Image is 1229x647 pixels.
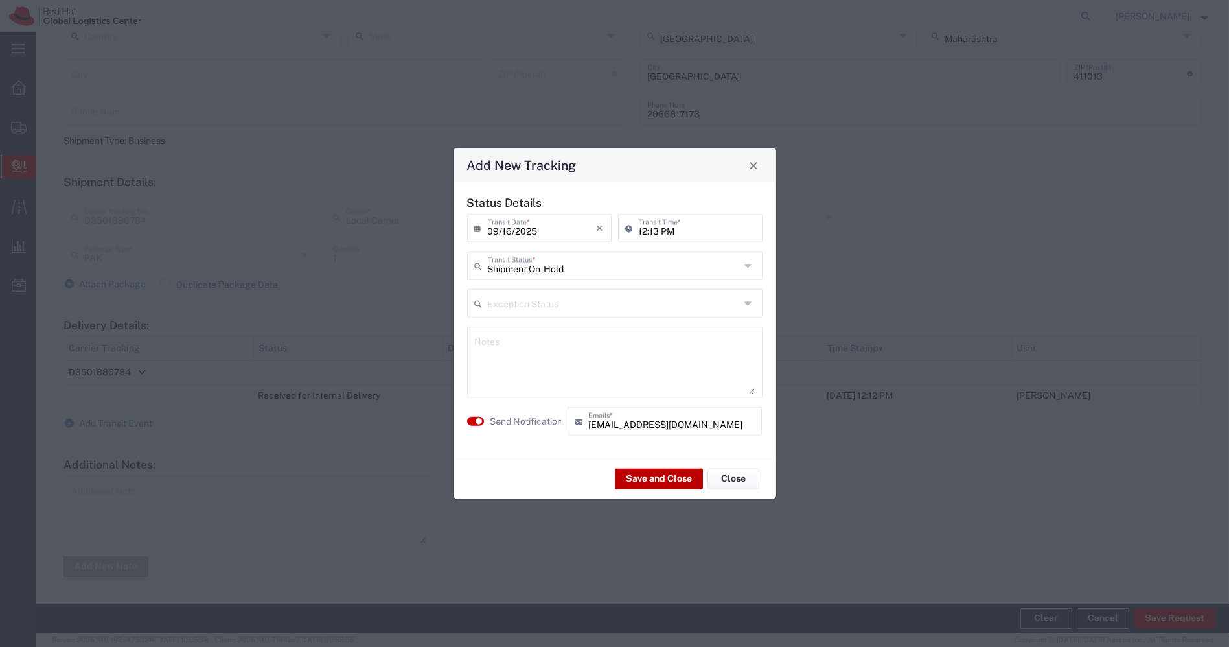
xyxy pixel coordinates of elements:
label: Send Notification [490,414,563,428]
agx-label: Send Notification [490,414,561,428]
button: Close [744,156,763,174]
button: Save and Close [615,468,703,489]
button: Close [707,468,759,489]
i: × [597,218,604,239]
h5: Status Details [467,196,763,209]
h4: Add New Tracking [466,156,576,174]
